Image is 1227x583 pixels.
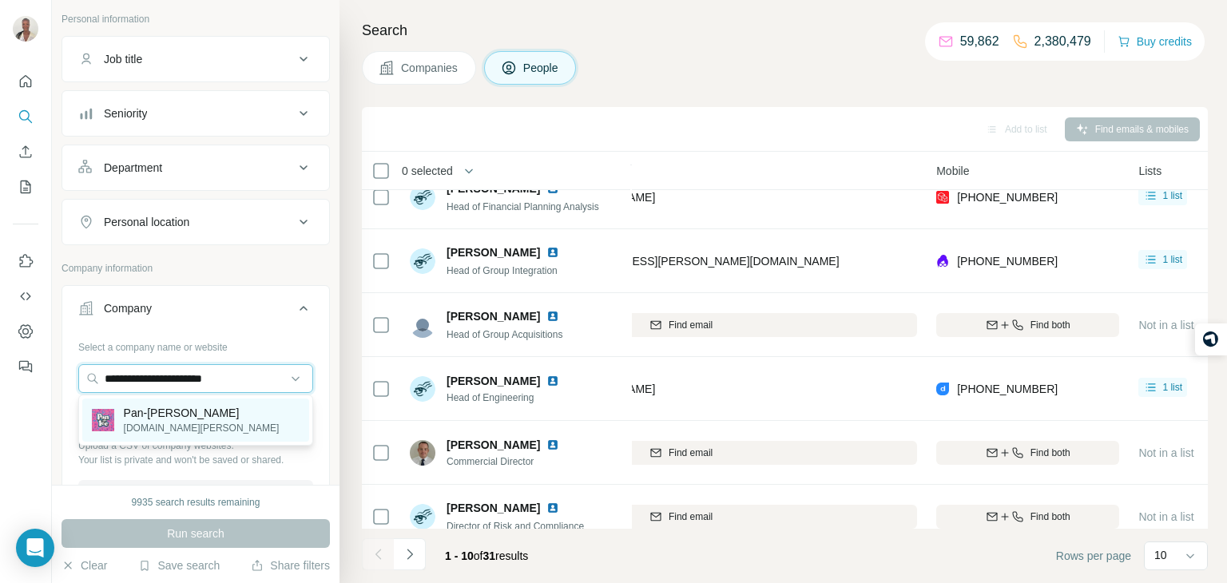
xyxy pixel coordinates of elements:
[936,441,1119,465] button: Find both
[62,149,329,187] button: Department
[13,173,38,201] button: My lists
[1138,163,1161,179] span: Lists
[1034,32,1091,51] p: 2,380,479
[401,60,459,76] span: Companies
[62,40,329,78] button: Job title
[936,381,949,397] img: provider datagma logo
[936,253,949,269] img: provider lusha logo
[669,318,713,332] span: Find email
[546,246,559,259] img: LinkedIn logo
[936,313,1119,337] button: Find both
[960,32,999,51] p: 59,862
[13,137,38,166] button: Enrich CSV
[447,308,540,324] span: [PERSON_NAME]
[132,495,260,510] div: 9935 search results remaining
[124,405,280,421] p: Pan-[PERSON_NAME]
[13,317,38,346] button: Dashboard
[104,51,142,67] div: Job title
[13,67,38,96] button: Quick start
[410,504,435,529] img: Avatar
[447,391,578,405] span: Head of Engineering
[13,282,38,311] button: Use Surfe API
[546,438,559,451] img: LinkedIn logo
[78,438,313,453] p: Upload a CSV of company websites.
[62,261,330,276] p: Company information
[1162,188,1182,203] span: 1 list
[957,255,1058,268] span: [PHONE_NUMBER]
[1138,510,1193,523] span: Not in a list
[16,529,54,567] div: Open Intercom Messenger
[92,409,114,431] img: Pan-n-Ice
[78,480,313,509] button: Upload a list of companies
[447,201,599,212] span: Head of Financial Planning Analysis
[104,300,152,316] div: Company
[410,312,435,338] img: Avatar
[669,446,713,460] span: Find email
[447,244,540,260] span: [PERSON_NAME]
[62,289,329,334] button: Company
[447,500,540,516] span: [PERSON_NAME]
[104,160,162,176] div: Department
[410,376,435,402] img: Avatar
[394,538,426,570] button: Navigate to next page
[1030,446,1070,460] span: Find both
[957,383,1058,395] span: [PHONE_NUMBER]
[447,437,540,453] span: [PERSON_NAME]
[546,310,559,323] img: LinkedIn logo
[1056,548,1131,564] span: Rows per page
[1162,252,1182,267] span: 1 list
[1154,547,1167,563] p: 10
[445,313,917,337] button: Find email
[251,557,330,573] button: Share filters
[445,549,474,562] span: 1 - 10
[104,214,189,230] div: Personal location
[1118,30,1192,53] button: Buy credits
[1138,319,1193,331] span: Not in a list
[62,12,330,26] p: Personal information
[62,94,329,133] button: Seniority
[78,453,313,467] p: Your list is private and won't be saved or shared.
[483,549,496,562] span: 31
[447,454,578,469] span: Commercial Director
[13,102,38,131] button: Search
[447,521,584,532] span: Director of Risk and Compliance
[104,105,147,121] div: Seniority
[13,247,38,276] button: Use Surfe on LinkedIn
[410,248,435,274] img: Avatar
[466,255,840,268] span: [PERSON_NAME][EMAIL_ADDRESS][PERSON_NAME][DOMAIN_NAME]
[546,502,559,514] img: LinkedIn logo
[1030,510,1070,524] span: Find both
[447,265,558,276] span: Head of Group Integration
[546,375,559,387] img: LinkedIn logo
[474,549,483,562] span: of
[13,16,38,42] img: Avatar
[62,557,107,573] button: Clear
[362,19,1208,42] h4: Search
[669,510,713,524] span: Find email
[936,189,949,205] img: provider prospeo logo
[445,441,917,465] button: Find email
[402,163,453,179] span: 0 selected
[447,373,540,389] span: [PERSON_NAME]
[445,549,528,562] span: results
[138,557,220,573] button: Save search
[445,505,917,529] button: Find email
[1138,446,1193,459] span: Not in a list
[957,191,1058,204] span: [PHONE_NUMBER]
[1162,380,1182,395] span: 1 list
[78,334,313,355] div: Select a company name or website
[447,329,562,340] span: Head of Group Acquisitions
[523,60,560,76] span: People
[1030,318,1070,332] span: Find both
[13,352,38,381] button: Feedback
[410,184,435,210] img: Avatar
[124,421,280,435] p: [DOMAIN_NAME][PERSON_NAME]
[936,505,1119,529] button: Find both
[62,203,329,241] button: Personal location
[936,163,969,179] span: Mobile
[410,440,435,466] img: Avatar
